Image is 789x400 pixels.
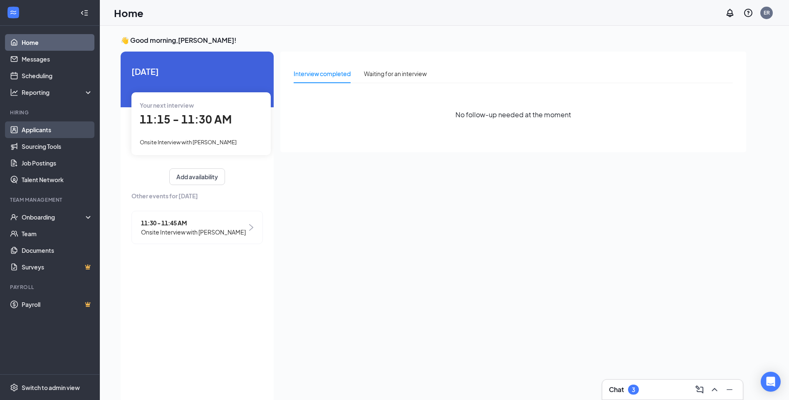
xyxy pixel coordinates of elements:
svg: QuestionInfo [743,8,753,18]
a: Messages [22,51,93,67]
a: Sourcing Tools [22,138,93,155]
span: Onsite Interview with [PERSON_NAME] [141,227,246,237]
button: ChevronUp [708,383,721,396]
span: 11:30 - 11:45 AM [141,218,246,227]
a: Job Postings [22,155,93,171]
a: Applicants [22,121,93,138]
a: Scheduling [22,67,93,84]
a: Home [22,34,93,51]
div: Switch to admin view [22,383,80,392]
svg: Minimize [725,385,735,395]
div: 3 [632,386,635,393]
h1: Home [114,6,143,20]
h3: Chat [609,385,624,394]
button: ComposeMessage [693,383,706,396]
button: Add availability [169,168,225,185]
button: Minimize [723,383,736,396]
svg: Notifications [725,8,735,18]
a: Talent Network [22,171,93,188]
a: SurveysCrown [22,259,93,275]
span: 11:15 - 11:30 AM [140,112,232,126]
svg: ChevronUp [710,385,720,395]
svg: Collapse [80,9,89,17]
div: Onboarding [22,213,86,221]
span: No follow-up needed at the moment [455,109,571,120]
svg: UserCheck [10,213,18,221]
a: Documents [22,242,93,259]
div: ER [764,9,770,16]
h3: 👋 Good morning, [PERSON_NAME] ! [121,36,746,45]
div: Open Intercom Messenger [761,372,781,392]
span: [DATE] [131,65,263,78]
div: Interview completed [294,69,351,78]
div: Reporting [22,88,93,96]
a: Team [22,225,93,242]
svg: WorkstreamLogo [9,8,17,17]
div: Payroll [10,284,91,291]
svg: Analysis [10,88,18,96]
span: Your next interview [140,101,194,109]
span: Other events for [DATE] [131,191,263,200]
a: PayrollCrown [22,296,93,313]
div: Hiring [10,109,91,116]
svg: Settings [10,383,18,392]
div: Waiting for an interview [364,69,427,78]
div: Team Management [10,196,91,203]
svg: ComposeMessage [695,385,705,395]
span: Onsite Interview with [PERSON_NAME] [140,139,237,146]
